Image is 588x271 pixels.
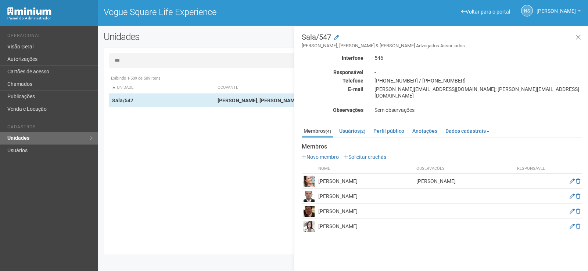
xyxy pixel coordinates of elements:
h1: Vogue Square Life Experience [104,7,338,17]
div: Responsável [296,69,369,76]
th: Observações [415,164,513,174]
a: Editar membro [570,193,575,199]
a: Solicitar crachás [344,154,386,160]
li: Cadastros [7,124,93,132]
td: [PERSON_NAME] [415,174,513,189]
td: [PERSON_NAME] [316,219,415,234]
small: (2) [360,129,365,134]
div: Sem observações [369,107,588,113]
a: NS [521,5,533,17]
th: Ocupante: activate to sort column ascending [215,82,407,94]
a: Membros(4) [302,125,333,138]
li: Operacional [7,33,93,41]
td: [PERSON_NAME] [316,174,415,189]
div: [PERSON_NAME][EMAIL_ADDRESS][DOMAIN_NAME]; [PERSON_NAME][EMAIL_ADDRESS][DOMAIN_NAME] [369,86,588,99]
a: Editar membro [570,178,575,184]
a: Modificar a unidade [334,34,339,41]
a: Voltar para o portal [461,9,510,15]
img: Minium [7,7,51,15]
div: - [369,69,588,76]
div: [PHONE_NUMBER] / [PHONE_NUMBER] [369,77,588,84]
div: E-mail [296,86,369,92]
th: Responsável [513,164,549,174]
a: Excluir membro [576,178,580,184]
a: Perfil público [372,125,406,136]
strong: Membros [302,143,582,150]
a: Novo membro [302,154,339,160]
strong: Sala/547 [112,98,133,103]
span: Nicolle Silva [537,1,576,14]
img: user.png [304,206,315,217]
h3: Sala/547 [302,33,582,49]
div: Telefone [296,77,369,84]
a: Editar membro [570,208,575,214]
img: user.png [304,221,315,232]
strong: [PERSON_NAME], [PERSON_NAME] & [PERSON_NAME] Advogados Associados [218,98,399,103]
div: 546 [369,55,588,61]
img: user.png [304,176,315,187]
td: [PERSON_NAME] [316,204,415,219]
div: Observações [296,107,369,113]
th: Nome [316,164,415,174]
img: user.png [304,191,315,202]
a: Anotações [410,125,439,136]
a: Usuários(2) [337,125,367,136]
td: [PERSON_NAME] [316,189,415,204]
a: [PERSON_NAME] [537,9,581,15]
a: Editar membro [570,223,575,229]
h2: Unidades [104,31,297,42]
a: Excluir membro [576,193,580,199]
a: Excluir membro [576,223,580,229]
div: Interfone [296,55,369,61]
div: Exibindo 1-509 de 509 itens [109,75,577,82]
small: (4) [326,129,331,134]
small: [PERSON_NAME], [PERSON_NAME] & [PERSON_NAME] Advogados Associados [302,43,582,49]
a: Dados cadastrais [444,125,491,136]
th: Unidade: activate to sort column descending [109,82,215,94]
a: Excluir membro [576,208,580,214]
div: Painel do Administrador [7,15,93,22]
